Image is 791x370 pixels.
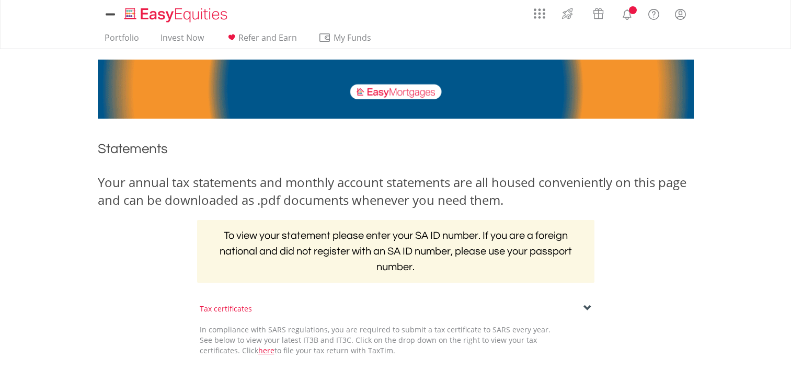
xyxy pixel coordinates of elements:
a: Vouchers [583,3,614,22]
a: FAQ's and Support [640,3,667,24]
span: Statements [98,142,168,156]
span: My Funds [318,31,387,44]
img: EasyEquities_Logo.png [122,6,232,24]
a: My Profile [667,3,694,26]
a: Home page [120,3,232,24]
a: Notifications [614,3,640,24]
img: EasyMortage Promotion Banner [98,60,694,119]
a: Invest Now [156,32,208,49]
a: Refer and Earn [221,32,301,49]
img: grid-menu-icon.svg [534,8,545,19]
a: here [258,345,274,355]
span: In compliance with SARS regulations, you are required to submit a tax certificate to SARS every y... [200,325,551,355]
span: Click to file your tax return with TaxTim. [242,345,395,355]
img: vouchers-v2.svg [590,5,607,22]
div: Your annual tax statements and monthly account statements are all housed conveniently on this pag... [98,174,694,210]
img: thrive-v2.svg [559,5,576,22]
span: Refer and Earn [238,32,297,43]
a: AppsGrid [527,3,552,19]
h2: To view your statement please enter your SA ID number. If you are a foreign national and did not ... [197,220,594,283]
div: Tax certificates [200,304,592,314]
a: Portfolio [100,32,143,49]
